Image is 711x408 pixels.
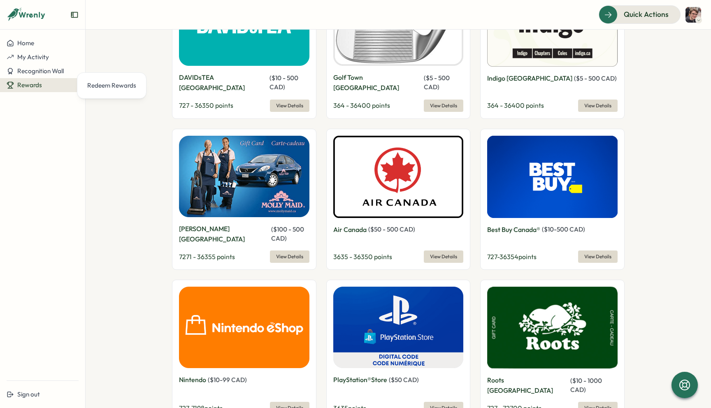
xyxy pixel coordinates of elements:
[179,253,235,261] span: 7271 - 36355 points
[333,225,367,235] p: Air Canada
[84,78,139,93] a: Redeem Rewards
[487,287,618,368] img: Roots Canada
[430,251,457,262] span: View Details
[424,74,450,91] span: ( $ 5 - 500 CAD )
[270,100,309,112] button: View Details
[17,39,34,47] span: Home
[333,101,390,109] span: 364 - 36400 points
[17,81,42,89] span: Rewards
[17,390,40,398] span: Sign out
[179,375,206,385] p: Nintendo
[333,253,392,261] span: 3635 - 36350 points
[570,377,602,394] span: ( $ 10 - 1000 CAD )
[389,376,419,384] span: ( $ 50 CAD )
[179,136,309,217] img: Molly Maid Canada
[487,101,544,109] span: 364 - 36400 points
[584,251,611,262] span: View Details
[430,100,457,111] span: View Details
[276,100,303,111] span: View Details
[487,253,537,261] span: 727 - 36354 points
[179,287,309,368] img: Nintendo
[424,250,463,263] button: View Details
[624,9,669,20] span: Quick Actions
[270,250,309,263] button: View Details
[487,375,569,396] p: Roots [GEOGRAPHIC_DATA]
[17,53,49,61] span: My Activity
[333,287,464,368] img: PlayStation®Store
[333,136,464,218] img: Air Canada
[17,67,64,75] span: Recognition Wall
[179,101,233,109] span: 727 - 36350 points
[685,7,701,23] img: josef.waller
[574,74,617,82] span: ( $ 5 - 500 CAD )
[542,225,585,233] span: ( $ 10 - 500 CAD )
[584,100,611,111] span: View Details
[578,250,618,263] button: View Details
[487,225,540,235] p: Best Buy Canada®
[487,136,618,218] img: Best Buy Canada®
[487,73,572,83] p: Indigo [GEOGRAPHIC_DATA]
[333,375,387,385] p: PlayStation®Store
[271,225,304,242] span: ( $ 100 - 500 CAD )
[270,74,298,91] span: ( $ 10 - 500 CAD )
[578,100,618,112] button: View Details
[424,100,463,112] button: View Details
[87,81,136,90] div: Redeem Rewards
[276,251,303,262] span: View Details
[179,72,268,93] p: DAVIDsTEA [GEOGRAPHIC_DATA]
[368,225,415,233] span: ( $ 50 - 500 CAD )
[599,5,681,23] button: Quick Actions
[179,224,270,244] p: [PERSON_NAME] [GEOGRAPHIC_DATA]
[70,11,79,19] button: Expand sidebar
[208,376,247,384] span: ( $ 10 - 99 CAD )
[333,72,423,93] p: Golf Town [GEOGRAPHIC_DATA]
